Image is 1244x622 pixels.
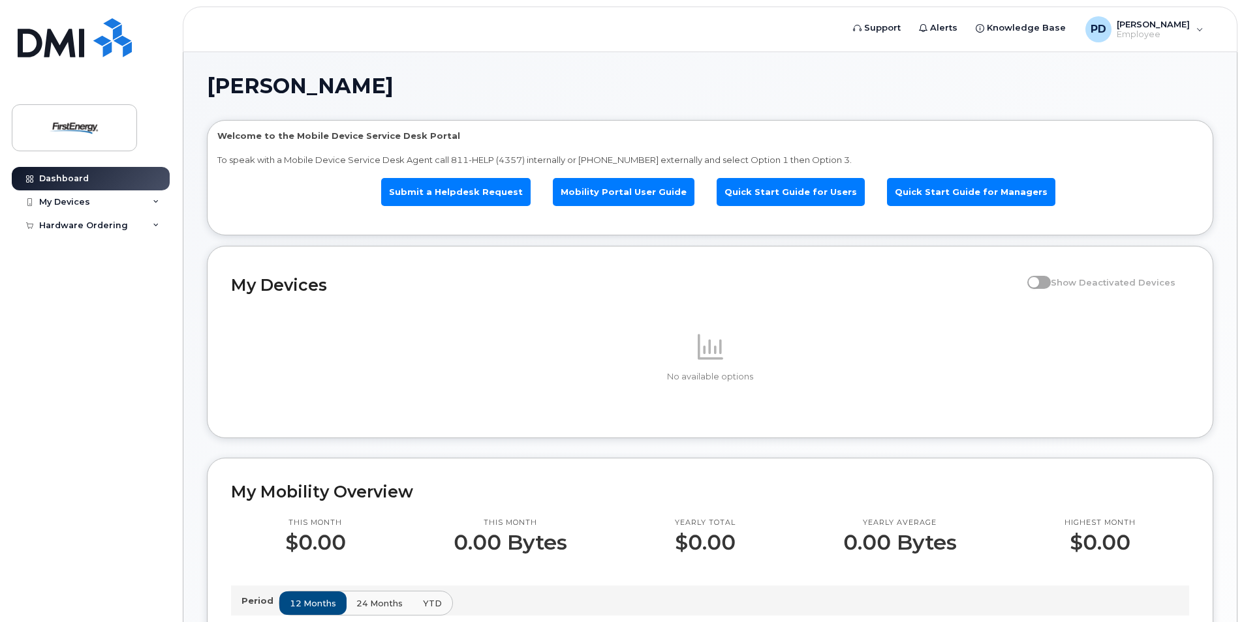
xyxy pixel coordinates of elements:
[423,597,442,610] span: YTD
[231,275,1021,295] h2: My Devices
[454,518,567,528] p: This month
[1051,277,1175,288] span: Show Deactivated Devices
[454,531,567,554] p: 0.00 Bytes
[207,76,394,96] span: [PERSON_NAME]
[1065,518,1136,528] p: Highest month
[717,178,865,206] a: Quick Start Guide for Users
[231,371,1189,383] p: No available options
[285,531,346,554] p: $0.00
[381,178,531,206] a: Submit a Helpdesk Request
[231,482,1189,501] h2: My Mobility Overview
[843,531,957,554] p: 0.00 Bytes
[217,130,1203,142] p: Welcome to the Mobile Device Service Desk Portal
[1065,531,1136,554] p: $0.00
[285,518,346,528] p: This month
[217,154,1203,166] p: To speak with a Mobile Device Service Desk Agent call 811-HELP (4357) internally or [PHONE_NUMBER...
[675,531,736,554] p: $0.00
[356,597,403,610] span: 24 months
[241,595,279,607] p: Period
[553,178,694,206] a: Mobility Portal User Guide
[1027,270,1038,280] input: Show Deactivated Devices
[843,518,957,528] p: Yearly average
[1187,565,1234,612] iframe: Messenger Launcher
[675,518,736,528] p: Yearly total
[887,178,1055,206] a: Quick Start Guide for Managers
